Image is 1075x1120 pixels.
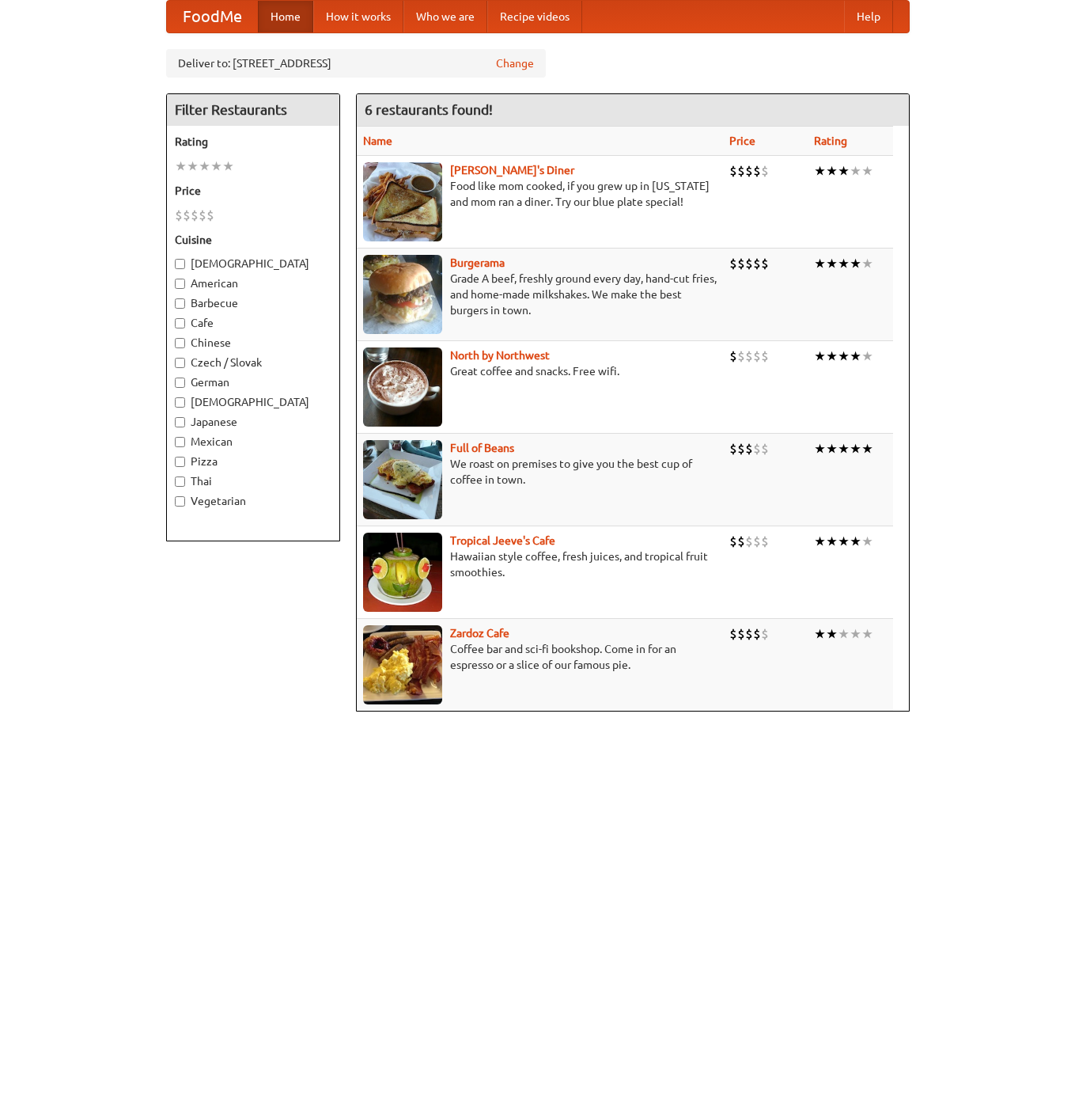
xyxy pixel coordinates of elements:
[313,1,403,32] a: How it works
[729,625,737,643] li: $
[363,162,442,241] img: sallys.jpg
[175,315,331,331] label: Cafe
[850,625,861,643] li: ★
[737,162,745,180] li: $
[175,232,331,248] h5: Cuisine
[363,347,442,427] img: north.jpg
[496,55,534,71] a: Change
[753,440,761,457] li: $
[187,158,199,175] li: ★
[761,255,769,272] li: $
[753,162,761,180] li: $
[753,625,761,643] li: $
[175,414,331,430] label: Japanese
[861,162,873,180] li: ★
[729,135,755,147] a: Price
[175,496,185,507] input: Vegetarian
[753,347,761,365] li: $
[199,158,210,175] li: ★
[175,207,183,224] li: $
[175,338,185,348] input: Chinese
[175,298,185,309] input: Barbecue
[850,347,861,365] li: ★
[222,158,234,175] li: ★
[167,94,339,126] h4: Filter Restaurants
[363,625,442,704] img: zardoz.jpg
[363,271,717,318] p: Grade A beef, freshly ground every day, hand-cut fries, and home-made milkshakes. We make the bes...
[175,417,185,427] input: Japanese
[761,162,769,180] li: $
[365,102,493,117] ng-pluralize: 6 restaurants found!
[745,625,753,643] li: $
[175,476,185,487] input: Thai
[175,275,331,291] label: American
[450,534,555,547] a: Tropical Jeeve's Cafe
[450,256,505,269] a: Burgerama
[850,255,861,272] li: ★
[175,493,331,509] label: Vegetarian
[838,625,850,643] li: ★
[814,440,826,457] li: ★
[450,164,574,177] a: [PERSON_NAME]'s Diner
[814,162,826,180] li: ★
[175,434,331,450] label: Mexican
[761,533,769,550] li: $
[838,347,850,365] li: ★
[737,533,745,550] li: $
[814,255,826,272] li: ★
[363,440,442,519] img: beans.jpg
[450,627,509,640] a: Zardoz Cafe
[737,440,745,457] li: $
[450,349,550,362] a: North by Northwest
[838,255,850,272] li: ★
[363,456,717,488] p: We roast on premises to give you the best cup of coffee in town.
[838,162,850,180] li: ★
[363,363,717,379] p: Great coffee and snacks. Free wifi.
[363,135,392,147] a: Name
[363,178,717,210] p: Food like mom cooked, if you grew up in [US_STATE] and mom ran a diner. Try our blue plate special!
[363,641,717,673] p: Coffee bar and sci-fi bookshop. Come in for an espresso or a slice of our famous pie.
[737,347,745,365] li: $
[838,440,850,457] li: ★
[753,533,761,550] li: $
[175,279,185,289] input: American
[206,207,214,224] li: $
[729,255,737,272] li: $
[826,255,838,272] li: ★
[258,1,313,32] a: Home
[814,135,847,147] a: Rating
[729,162,737,180] li: $
[175,394,331,410] label: [DEMOGRAPHIC_DATA]
[175,437,185,447] input: Mexican
[363,533,442,612] img: jeeves.jpg
[850,440,861,457] li: ★
[183,207,191,224] li: $
[850,162,861,180] li: ★
[745,347,753,365] li: $
[175,358,185,368] input: Czech / Slovak
[175,397,185,408] input: [DEMOGRAPHIC_DATA]
[745,255,753,272] li: $
[753,255,761,272] li: $
[450,442,514,454] a: Full of Beans
[175,256,331,271] label: [DEMOGRAPHIC_DATA]
[210,158,222,175] li: ★
[826,162,838,180] li: ★
[761,440,769,457] li: $
[745,440,753,457] li: $
[487,1,582,32] a: Recipe videos
[745,533,753,550] li: $
[861,440,873,457] li: ★
[861,347,873,365] li: ★
[363,255,442,334] img: burgerama.jpg
[737,625,745,643] li: $
[175,134,331,150] h5: Rating
[175,183,331,199] h5: Price
[175,355,331,370] label: Czech / Slovak
[826,440,838,457] li: ★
